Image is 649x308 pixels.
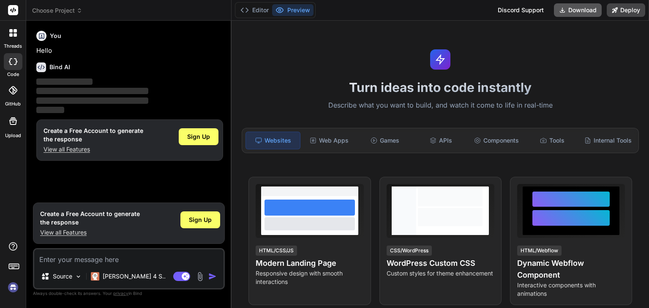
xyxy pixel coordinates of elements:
[44,145,143,154] p: View all Features
[517,281,625,298] p: Interactive components with animations
[517,246,562,256] div: HTML/Webflow
[36,107,64,113] span: ‌
[358,132,412,149] div: Games
[189,216,212,224] span: Sign Up
[517,257,625,281] h4: Dynamic Webflow Component
[53,272,72,281] p: Source
[237,4,272,16] button: Editor
[7,71,19,78] label: code
[581,132,635,149] div: Internal Tools
[195,272,205,281] img: attachment
[4,43,22,50] label: threads
[414,132,468,149] div: APIs
[36,46,223,56] p: Hello
[36,88,148,94] span: ‌
[32,6,82,15] span: Choose Project
[554,3,602,17] button: Download
[44,127,143,143] h1: Create a Free Account to generate the response
[302,132,356,149] div: Web Apps
[103,272,166,281] p: [PERSON_NAME] 4 S..
[40,228,140,237] p: View all Features
[49,63,70,71] h6: Bind AI
[256,257,363,269] h4: Modern Landing Page
[40,210,140,227] h1: Create a Free Account to generate the response
[33,289,225,297] p: Always double-check its answers. Your in Bind
[36,78,93,85] span: ‌
[387,257,494,269] h4: WordPress Custom CSS
[91,272,99,281] img: Claude 4 Sonnet
[469,132,524,149] div: Components
[113,291,128,296] span: privacy
[208,272,217,281] img: icon
[387,269,494,278] p: Custom styles for theme enhancement
[50,32,61,40] h6: You
[36,97,148,104] span: ‌
[187,132,210,141] span: Sign Up
[525,132,579,149] div: Tools
[256,269,363,286] p: Responsive design with smooth interactions
[607,3,645,17] button: Deploy
[256,246,297,256] div: HTML/CSS/JS
[272,4,314,16] button: Preview
[75,273,82,280] img: Pick Models
[5,100,21,108] label: GitHub
[245,132,300,149] div: Websites
[387,246,432,256] div: CSS/WordPress
[493,3,549,17] div: Discord Support
[237,100,644,111] p: Describe what you want to build, and watch it come to life in real-time
[6,280,20,294] img: signin
[5,132,21,139] label: Upload
[237,80,644,95] h1: Turn ideas into code instantly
